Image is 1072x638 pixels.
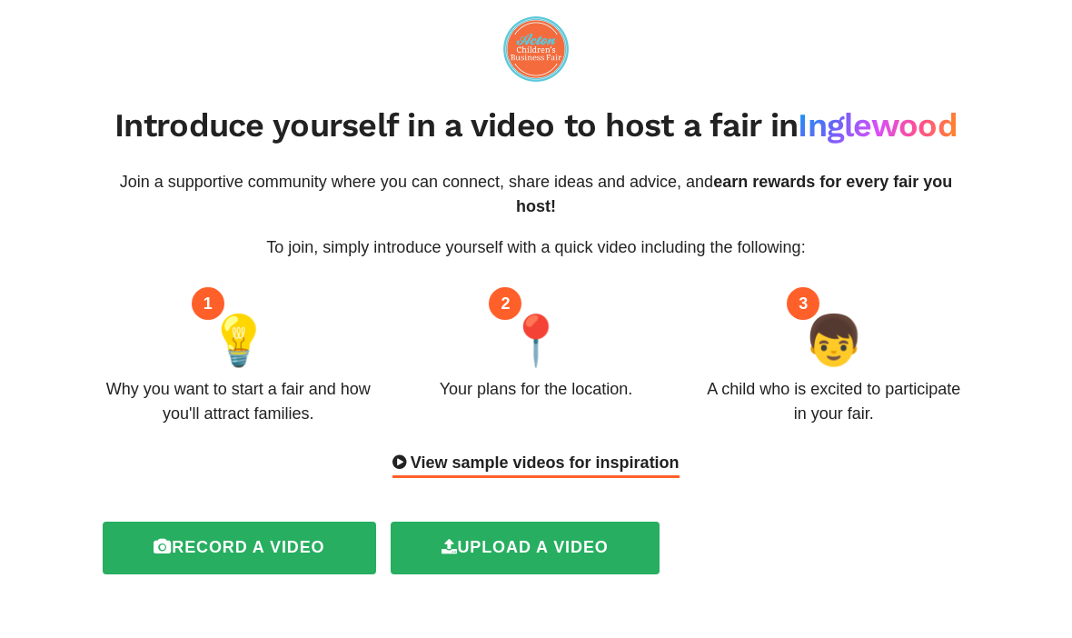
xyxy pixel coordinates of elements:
p: Join a supportive community where you can connect, share ideas and advice, and [103,170,968,219]
div: A child who is excited to participate in your fair. [699,377,969,426]
div: 2 [489,287,521,320]
label: Record a video [103,522,375,574]
div: View sample videos for inspiration [392,451,679,478]
span: Inglewood [798,106,958,145]
span: 💡 [208,304,269,377]
p: To join, simply introduce yourself with a quick video including the following: [103,235,968,260]
div: Your plans for the location. [440,377,632,402]
span: 👦 [803,304,864,377]
img: logo-09e7f61fd0461591446672a45e28a4aa4e3f772ea81a4ddf9c7371a8bcc222a1.png [503,16,569,82]
div: 3 [787,287,819,320]
h2: Introduce yourself in a video to host a fair in [103,106,968,145]
span: 📍 [505,304,566,377]
label: Upload a video [391,522,660,574]
div: 1 [192,287,224,320]
div: Why you want to start a fair and how you'll attract families. [103,377,373,426]
span: earn rewards for every fair you host! [516,173,952,215]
